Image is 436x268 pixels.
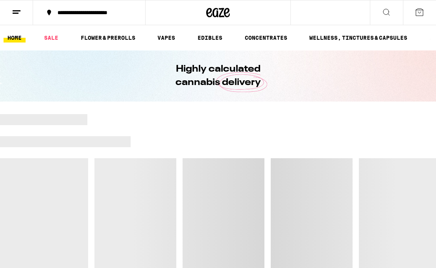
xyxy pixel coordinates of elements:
[4,33,26,43] a: HOME
[194,33,226,43] a: EDIBLES
[241,33,291,43] a: CONCENTRATES
[40,33,62,43] a: SALE
[153,33,179,43] a: VAPES
[153,63,283,89] h1: Highly calculated cannabis delivery
[77,33,139,43] a: FLOWER & PREROLLS
[305,33,411,43] a: WELLNESS, TINCTURES & CAPSULES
